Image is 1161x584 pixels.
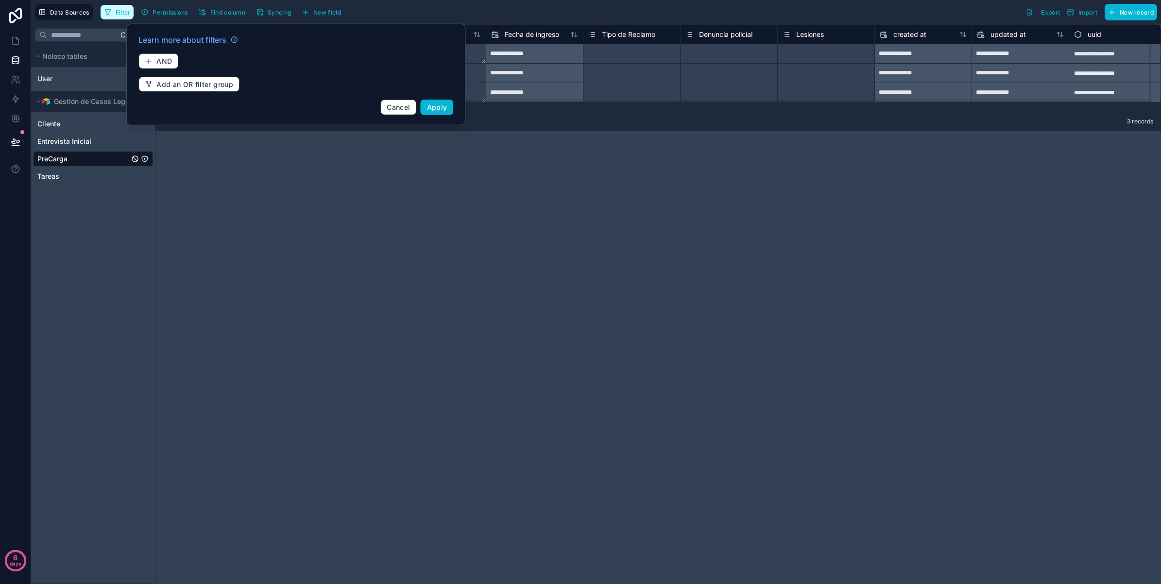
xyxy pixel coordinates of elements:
button: Filter [101,5,134,19]
div: Tareas [33,169,153,184]
span: Lesiones [796,30,824,39]
span: Add an OR filter group [156,80,233,88]
span: Learn more about filters [138,34,226,46]
a: Tareas [37,172,129,181]
img: Airtable Logo [42,98,50,105]
span: Cliente [37,119,60,129]
span: Data Sources [50,9,89,16]
span: Tareas [37,172,59,181]
a: Entrevista Inicial [37,137,129,146]
button: New field [298,5,344,19]
button: Syncing [253,5,294,19]
button: Apply [421,100,454,115]
button: Cancel [380,100,416,115]
span: AND [156,57,172,66]
a: Syncing [253,5,298,19]
span: Cancel [387,103,410,111]
button: Import [1063,4,1101,20]
button: Export [1022,4,1063,20]
span: Entrevista Inicial [37,137,91,146]
span: Tipo de Reclamo [602,30,655,39]
div: User [33,71,153,86]
span: New record [1120,9,1154,16]
span: 3 records [1127,118,1153,125]
span: Find column [210,9,245,16]
span: Filter [116,9,131,16]
button: Find column [195,5,249,19]
span: Denuncia policial [699,30,752,39]
span: Fecha de ingreso [505,30,559,39]
a: Cliente [37,119,129,129]
button: AND [138,53,178,69]
p: days [10,557,21,570]
div: PreCarga [33,151,153,167]
button: Add an OR filter group [138,76,239,92]
button: Permissions [137,5,191,19]
button: Data Sources [35,4,93,20]
span: Noloco tables [42,52,87,61]
span: Permissions [153,9,188,16]
span: New field [313,9,341,16]
span: Import [1078,9,1097,16]
a: Permissions [137,5,195,19]
div: scrollable content [31,46,155,189]
a: User [37,74,120,84]
span: created at [893,30,926,39]
span: Gestión de Casos Legales [54,97,139,106]
button: Airtable LogoGestión de Casos Legales [33,95,139,108]
span: Syncing [268,9,291,16]
span: PreCarga [37,154,68,164]
span: Export [1041,9,1060,16]
p: 6 [13,553,17,563]
a: Learn more about filters [138,34,238,46]
span: uuid [1088,30,1101,39]
div: Cliente [33,116,153,132]
button: Noloco tables [33,50,139,63]
span: updated at [990,30,1026,39]
a: PreCarga [37,154,129,164]
button: New record [1105,4,1157,20]
span: Ctrl [120,29,139,41]
div: Entrevista Inicial [33,134,153,149]
a: New record [1101,4,1157,20]
span: User [37,74,52,84]
span: Apply [427,103,447,111]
